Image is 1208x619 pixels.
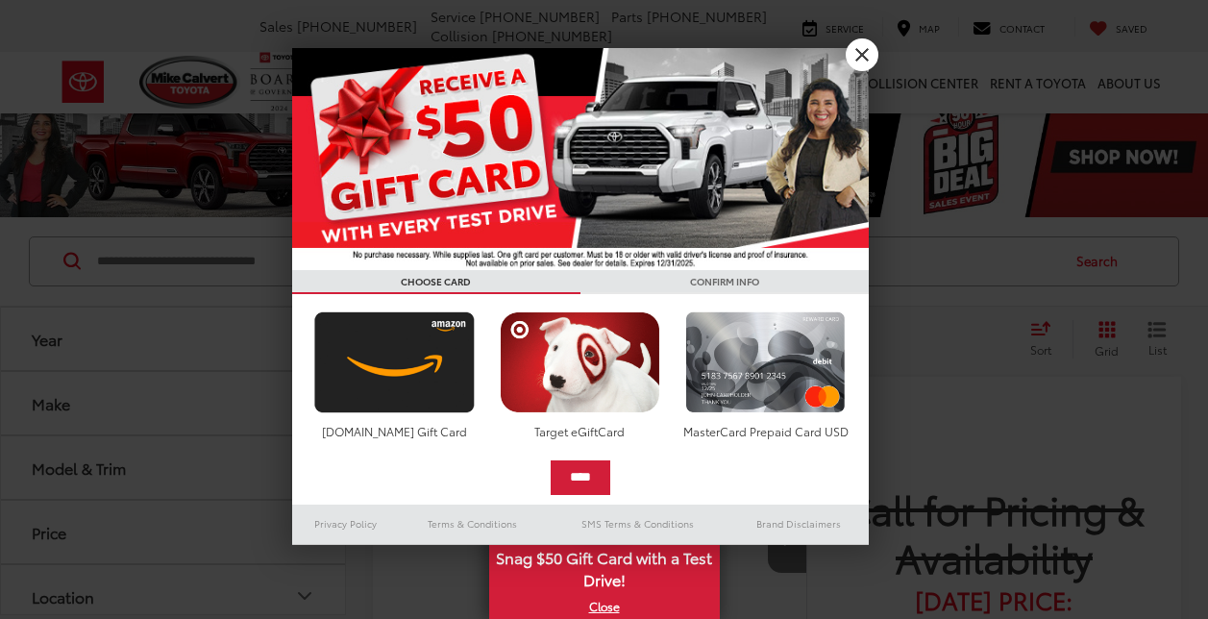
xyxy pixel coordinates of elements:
[292,512,400,535] a: Privacy Policy
[495,311,665,413] img: targetcard.png
[309,311,480,413] img: amazoncard.png
[309,423,480,439] div: [DOMAIN_NAME] Gift Card
[680,311,851,413] img: mastercard.png
[491,537,718,596] span: Snag $50 Gift Card with a Test Drive!
[399,512,546,535] a: Terms & Conditions
[728,512,869,535] a: Brand Disclaimers
[292,48,869,270] img: 55838_top_625864.jpg
[495,423,665,439] div: Target eGiftCard
[292,270,580,294] h3: CHOOSE CARD
[580,270,869,294] h3: CONFIRM INFO
[547,512,728,535] a: SMS Terms & Conditions
[680,423,851,439] div: MasterCard Prepaid Card USD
